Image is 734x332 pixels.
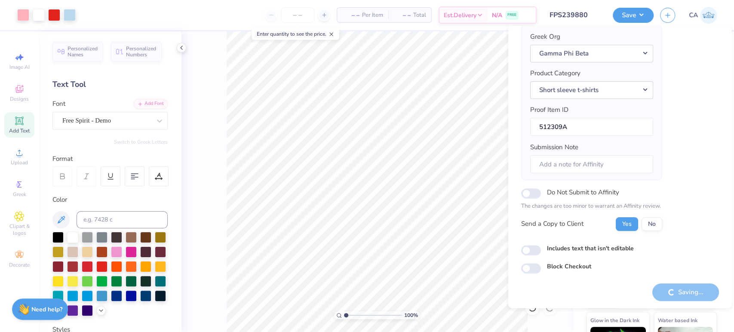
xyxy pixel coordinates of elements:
span: Per Item [362,11,383,20]
button: Save [613,8,654,23]
span: Personalized Names [68,46,98,58]
span: N/A [492,11,502,20]
button: Gamma Phi Beta [530,45,653,62]
span: Water based Ink [658,316,697,325]
div: Enter quantity to see the price. [252,28,339,40]
span: Designs [10,95,29,102]
label: Block Checkout [547,262,591,271]
div: Color [52,195,168,205]
input: e.g. 7428 c [77,211,168,228]
span: – – [393,11,411,20]
span: Glow in the Dark Ink [590,316,639,325]
button: No [641,217,662,231]
div: Format [52,154,169,164]
label: Font [52,99,65,109]
span: Greek [13,191,26,198]
span: Add Text [9,127,30,134]
span: Clipart & logos [4,223,34,237]
button: Switch to Greek Letters [114,138,168,145]
label: Do Not Submit to Affinity [547,187,619,198]
span: Upload [11,159,28,166]
a: CA [689,7,717,24]
span: Personalized Numbers [126,46,157,58]
label: Includes text that isn't editable [547,244,633,253]
div: Text Tool [52,79,168,90]
span: Est. Delivery [444,11,476,20]
input: – – [281,7,314,23]
span: Total [413,11,426,20]
label: Submission Note [530,142,578,152]
span: Decorate [9,261,30,268]
img: Chollene Anne Aranda [700,7,717,24]
p: The changes are too minor to warrant an Affinity review. [521,202,662,211]
label: Greek Org [530,32,560,42]
span: FREE [507,12,516,18]
button: Yes [615,217,638,231]
button: Short sleeve t-shirts [530,81,653,99]
label: Product Category [530,68,580,78]
div: Send a Copy to Client [521,219,583,229]
span: 100 % [404,311,418,319]
div: Add Font [134,99,168,109]
span: – – [342,11,359,20]
input: Untitled Design [543,6,606,24]
span: CA [689,10,698,20]
strong: Need help? [31,305,62,314]
input: Add a note for Affinity [530,155,653,174]
label: Proof Item ID [530,105,568,115]
span: Image AI [9,64,30,71]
